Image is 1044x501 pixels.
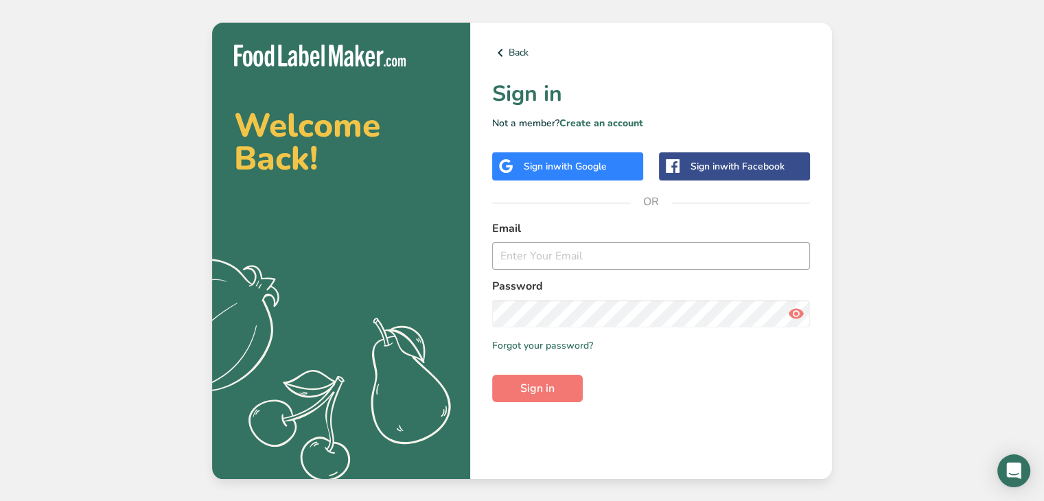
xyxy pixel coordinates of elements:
[559,117,643,130] a: Create an account
[631,181,672,222] span: OR
[492,338,593,353] a: Forgot your password?
[691,159,785,174] div: Sign in
[492,220,810,237] label: Email
[234,109,448,175] h2: Welcome Back!
[492,116,810,130] p: Not a member?
[234,45,406,67] img: Food Label Maker
[720,160,785,173] span: with Facebook
[492,278,810,294] label: Password
[997,454,1030,487] div: Open Intercom Messenger
[524,159,607,174] div: Sign in
[520,380,555,397] span: Sign in
[492,45,810,61] a: Back
[492,78,810,110] h1: Sign in
[492,242,810,270] input: Enter Your Email
[553,160,607,173] span: with Google
[492,375,583,402] button: Sign in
